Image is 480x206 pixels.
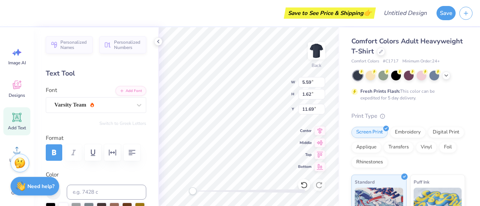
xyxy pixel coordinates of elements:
div: This color can be expedited for 5 day delivery. [360,88,453,101]
div: Transfers [384,142,414,153]
span: Comfort Colors Adult Heavyweight T-Shirt [351,37,463,56]
strong: Fresh Prints Flash: [360,88,400,94]
input: Untitled Design [378,6,433,21]
strong: Need help? [27,183,54,190]
span: # C1717 [383,58,399,65]
button: Personalized Numbers [99,36,146,53]
span: Top [298,152,312,158]
span: Comfort Colors [351,58,379,65]
button: Switch to Greek Letters [99,120,146,126]
span: Center [298,128,312,134]
div: Embroidery [390,127,426,138]
div: Digital Print [428,127,464,138]
label: Format [46,134,146,142]
span: Minimum Order: 24 + [402,58,440,65]
span: Puff Ink [414,178,429,186]
span: Upload [9,157,24,163]
span: Middle [298,140,312,146]
div: Vinyl [416,142,437,153]
div: Save to See Price & Shipping [286,7,374,19]
span: Standard [355,178,375,186]
button: Personalized Names [46,36,93,53]
button: Add Font [115,86,146,96]
div: Back [312,62,321,69]
div: Foil [439,142,457,153]
button: Save [436,6,456,20]
div: Rhinestones [351,157,388,168]
span: Personalized Names [60,40,88,50]
label: Font [46,86,57,95]
span: Bottom [298,164,312,170]
input: e.g. 7428 c [67,185,146,200]
img: Back [309,43,324,58]
div: Screen Print [351,127,388,138]
span: Personalized Numbers [114,40,142,50]
div: Text Tool [46,68,146,79]
div: Applique [351,142,381,153]
span: 👉 [363,8,372,17]
div: Accessibility label [189,187,196,195]
div: Print Type [351,112,465,120]
span: Image AI [8,60,26,66]
label: Color [46,170,146,179]
span: Add Text [8,125,26,131]
span: Designs [9,92,25,98]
